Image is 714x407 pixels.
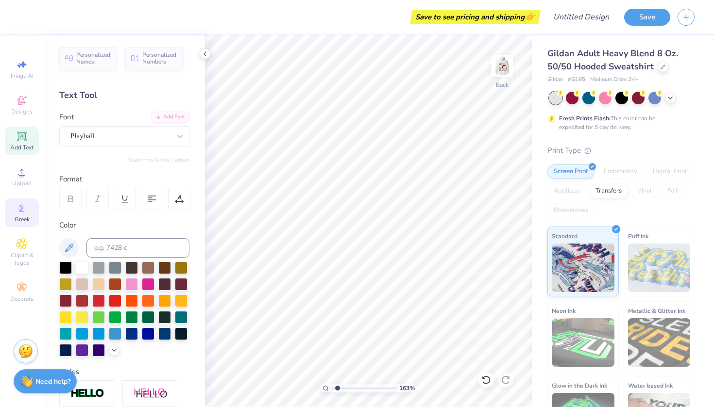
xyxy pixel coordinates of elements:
[35,377,70,386] strong: Need help?
[552,231,578,241] span: Standard
[151,112,189,123] div: Add Font
[70,388,104,399] img: Stroke
[59,220,189,231] div: Color
[547,48,678,72] span: Gildan Adult Heavy Blend 8 Oz. 50/50 Hooded Sweatshirt
[59,366,189,377] div: Styles
[5,251,39,267] span: Clipart & logos
[589,184,628,198] div: Transfers
[412,10,538,24] div: Save to see pricing and shipping
[11,72,34,80] span: Image AI
[10,295,34,303] span: Decorate
[552,306,576,316] span: Neon Ink
[493,56,512,76] img: Back
[628,244,691,292] img: Puff Ink
[142,51,177,65] span: Personalized Numbers
[547,145,695,156] div: Print Type
[597,164,644,179] div: Embroidery
[399,384,415,392] span: 163 %
[552,244,614,292] img: Standard
[59,112,74,123] label: Font
[547,184,586,198] div: Applique
[646,164,694,179] div: Digital Print
[590,76,639,84] span: Minimum Order: 24 +
[547,76,563,84] span: Gildan
[628,318,691,367] img: Metallic & Glitter Ink
[631,184,658,198] div: Vinyl
[134,388,168,400] img: Shadow
[12,179,32,187] span: Upload
[628,380,673,391] span: Water based Ink
[624,9,670,26] button: Save
[568,76,585,84] span: # G185
[525,11,535,22] span: 👉
[628,306,685,316] span: Metallic & Glitter Ink
[76,51,111,65] span: Personalized Names
[547,203,595,218] div: Rhinestones
[59,174,190,185] div: Format
[552,318,614,367] img: Neon Ink
[559,114,611,122] strong: Fresh Prints Flash:
[10,144,34,151] span: Add Text
[59,89,189,102] div: Text Tool
[552,380,607,391] span: Glow in the Dark Ink
[559,114,679,131] div: This color can be expedited for 5 day delivery.
[547,164,595,179] div: Screen Print
[11,108,33,115] span: Designs
[545,7,617,27] input: Untitled Design
[496,81,509,89] div: Back
[129,156,189,164] button: Switch to Greek Letters
[15,215,30,223] span: Greek
[628,231,648,241] span: Puff Ink
[661,184,684,198] div: Foil
[86,238,189,258] input: e.g. 7428 c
